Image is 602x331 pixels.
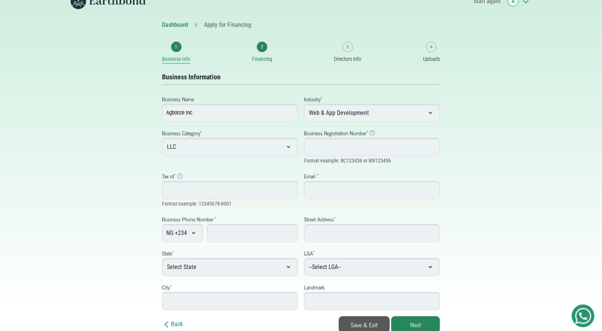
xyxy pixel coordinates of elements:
[162,201,232,207] small: Format example: 12345678-0001
[177,173,183,179] img: Info
[162,73,440,81] h3: Business Information
[369,130,375,136] img: Info
[162,172,174,180] small: Tax id
[162,20,440,29] nav: breadcrumb
[204,20,251,29] li: Apply for Financing
[162,42,190,63] a: 1 Business Info
[347,43,349,50] small: 3
[575,308,591,324] img: Get Started On Earthbond Via Whatsapp
[304,158,391,164] small: Format example: RC123456 or BN123456
[334,42,361,63] a: 3 Directors Info
[304,94,321,103] small: Industry
[423,42,440,63] a: 4 Uploads
[261,43,263,50] small: 2
[334,55,361,63] small: Directors Info
[304,128,366,137] small: Business Registration Number
[252,42,272,63] a: 2 Financing
[162,128,200,137] small: Business Category
[430,43,432,50] small: 4
[162,21,188,28] a: Dashboard
[175,43,178,50] small: 1
[162,55,190,63] small: Business Info
[304,215,334,223] small: Street Address
[252,55,272,63] small: Financing
[304,172,315,180] small: Email
[304,283,324,291] small: Landmark
[304,249,313,257] small: LGA
[162,215,213,223] small: Business Phone Number
[162,283,170,291] small: City
[162,94,194,103] small: Business Name
[162,320,183,328] a: Back
[162,249,172,257] small: State
[423,55,440,63] small: Uploads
